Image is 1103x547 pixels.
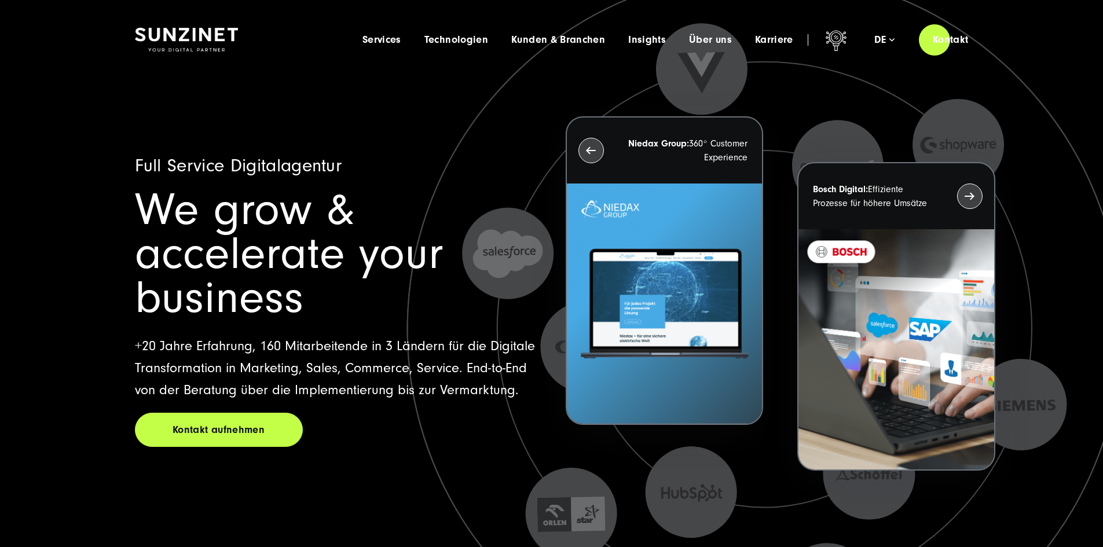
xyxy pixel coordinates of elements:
a: Technologien [424,34,488,46]
img: Letztes Projekt von Niedax. Ein Laptop auf dem die Niedax Website geöffnet ist, auf blauem Hinter... [567,183,762,424]
img: SUNZINET Full Service Digital Agentur [135,28,238,52]
h1: We grow & accelerate your business [135,188,538,320]
a: Kunden & Branchen [511,34,605,46]
a: Kontakt aufnehmen [135,413,303,447]
a: Services [362,34,401,46]
span: Full Service Digitalagentur [135,155,342,176]
button: Bosch Digital:Effiziente Prozesse für höhere Umsätze BOSCH - Kundeprojekt - Digital Transformatio... [797,162,995,471]
a: Kontakt [919,23,983,56]
p: Effiziente Prozesse für höhere Umsätze [813,182,936,210]
img: BOSCH - Kundeprojekt - Digital Transformation Agentur SUNZINET [798,229,994,469]
a: Insights [628,34,666,46]
div: de [874,34,895,46]
strong: Niedax Group: [628,138,689,149]
p: +20 Jahre Erfahrung, 160 Mitarbeitende in 3 Ländern für die Digitale Transformation in Marketing,... [135,335,538,401]
a: Über uns [689,34,732,46]
strong: Bosch Digital: [813,184,868,194]
p: 360° Customer Experience [625,137,747,164]
button: Niedax Group:360° Customer Experience Letztes Projekt von Niedax. Ein Laptop auf dem die Niedax W... [566,116,763,425]
a: Karriere [755,34,793,46]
